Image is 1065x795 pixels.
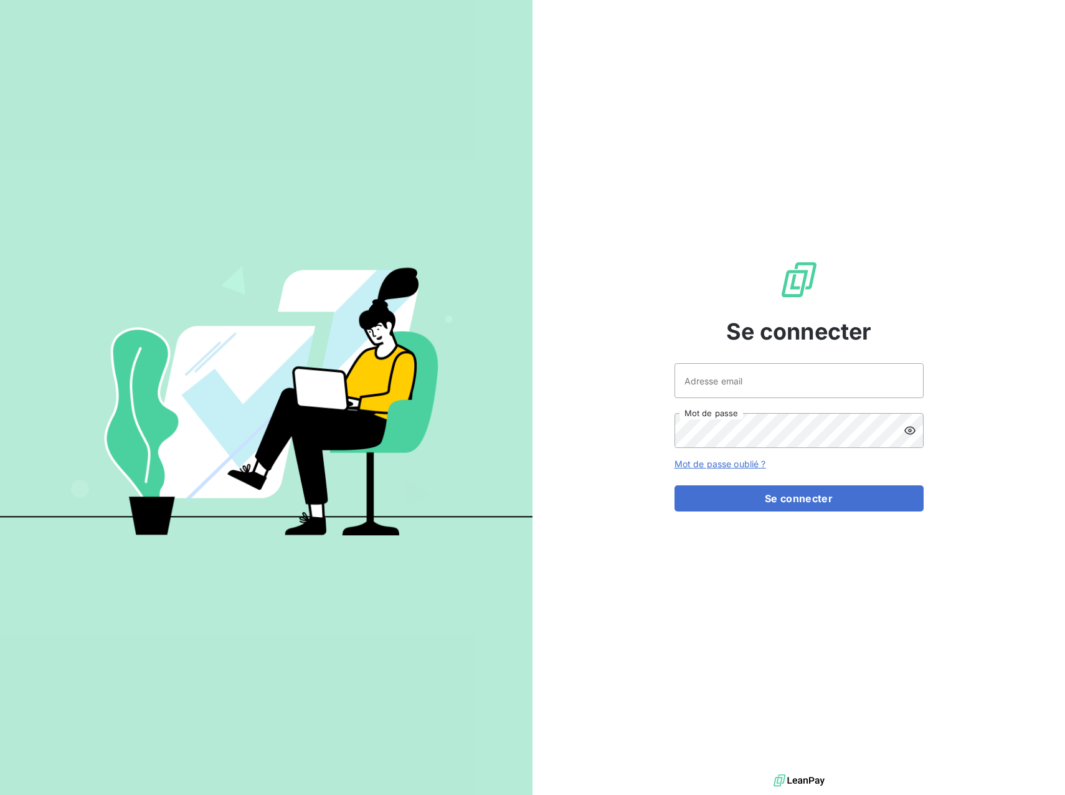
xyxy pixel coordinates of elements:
a: Mot de passe oublié ? [674,459,766,469]
button: Se connecter [674,485,924,512]
img: Logo LeanPay [779,260,819,300]
span: Se connecter [726,315,872,348]
img: logo [774,771,825,790]
input: placeholder [674,363,924,398]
